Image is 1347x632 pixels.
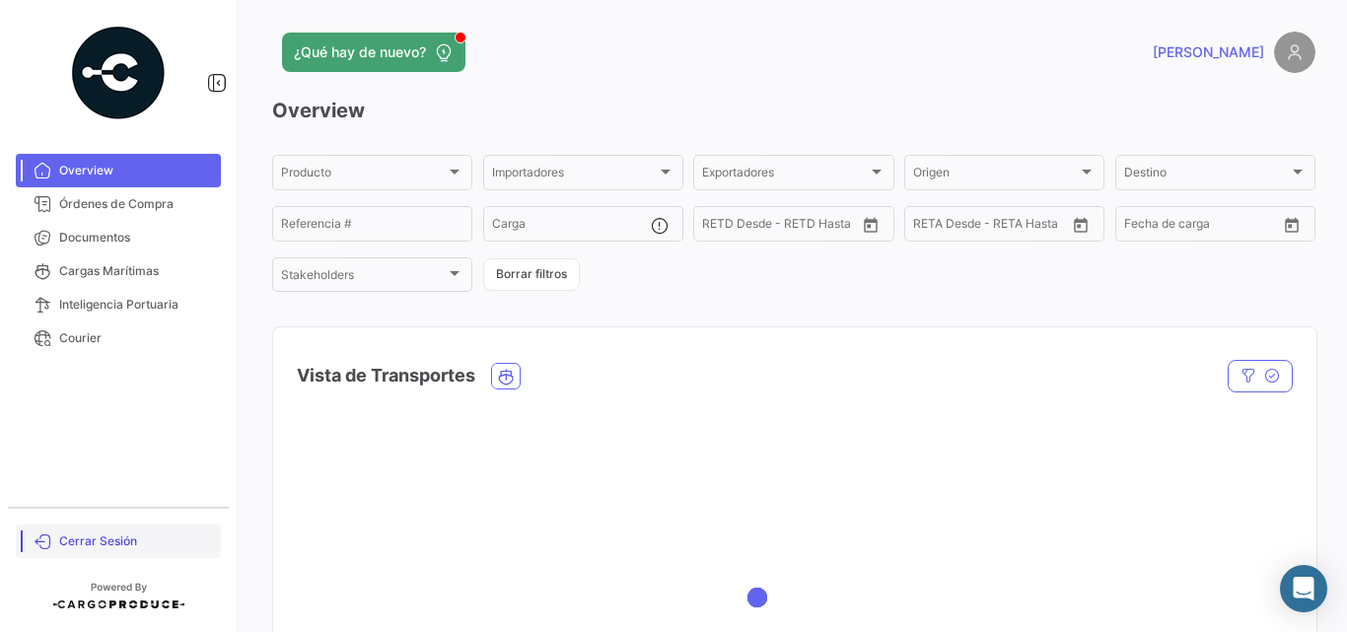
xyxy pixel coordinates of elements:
span: Documentos [59,229,213,246]
a: Courier [16,321,221,355]
a: Cargas Marítimas [16,254,221,288]
h3: Overview [272,97,1315,124]
span: Overview [59,162,213,179]
button: Open calendar [1277,210,1307,240]
span: Importadores [492,169,657,182]
span: Producto [281,169,446,182]
img: placeholder-user.png [1274,32,1315,73]
span: Cargas Marítimas [59,262,213,280]
button: Borrar filtros [483,258,580,291]
span: ¿Qué hay de nuevo? [294,42,426,62]
img: powered-by.png [69,24,168,122]
input: Desde [1124,220,1160,234]
input: Hasta [751,220,824,234]
span: Courier [59,329,213,347]
input: Hasta [962,220,1035,234]
span: Exportadores [702,169,867,182]
span: Destino [1124,169,1289,182]
h4: Vista de Transportes [297,362,475,389]
a: Inteligencia Portuaria [16,288,221,321]
input: Desde [913,220,949,234]
span: [PERSON_NAME] [1153,42,1264,62]
span: Origen [913,169,1078,182]
input: Hasta [1173,220,1246,234]
span: Cerrar Sesión [59,532,213,550]
input: Desde [702,220,738,234]
span: Stakeholders [281,271,446,285]
span: Inteligencia Portuaria [59,296,213,314]
button: Open calendar [856,210,886,240]
a: Órdenes de Compra [16,187,221,221]
span: Órdenes de Compra [59,195,213,213]
button: ¿Qué hay de nuevo? [282,33,465,72]
button: Ocean [492,364,520,388]
div: Abrir Intercom Messenger [1280,565,1327,612]
button: Open calendar [1066,210,1096,240]
a: Overview [16,154,221,187]
a: Documentos [16,221,221,254]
